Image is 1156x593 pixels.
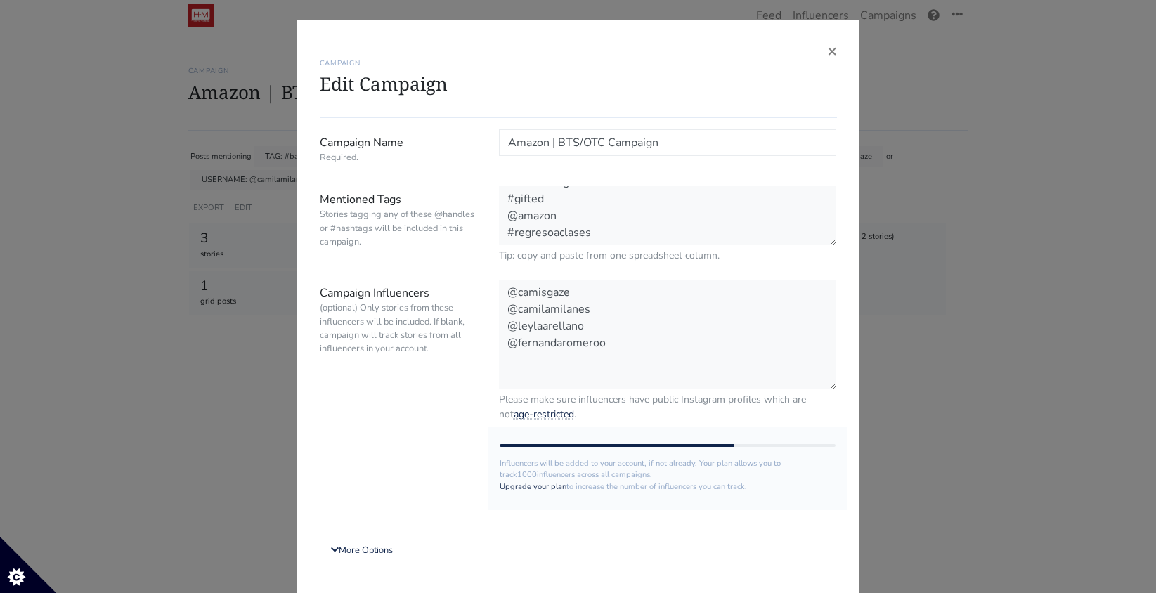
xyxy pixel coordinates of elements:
small: Required. [320,151,478,164]
input: Campaign Name [499,129,837,156]
p: to increase the number of influencers you can track. [500,481,836,493]
label: Mentioned Tags [309,186,488,263]
textarea: #backtoschool #offtocollege #gifted @amazon #regresoaclases [499,186,837,245]
textarea: @camisgaze @camilamilanes @leylaarellano_ @fernandaromeroo [499,280,837,389]
a: age-restricted [514,408,574,421]
small: (optional) Only stories from these influencers will be included. If blank, campaign will track st... [320,301,478,356]
h6: CAMPAIGN [320,59,837,67]
label: Campaign Name [309,129,488,169]
div: Influencers will be added to your account, if not already. Your plan allows you to track influenc... [488,427,847,510]
a: More Options [320,538,837,563]
h1: Edit Campaign [320,73,837,95]
small: Stories tagging any of these @handles or #hashtags will be included in this campaign. [320,208,478,249]
small: Tip: copy and paste from one spreadsheet column. [499,248,837,263]
button: Close [827,42,837,59]
label: Campaign Influencers [309,280,488,422]
small: Please make sure influencers have public Instagram profiles which are not . [499,392,837,422]
span: × [827,39,837,62]
a: Upgrade your plan [500,481,566,492]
